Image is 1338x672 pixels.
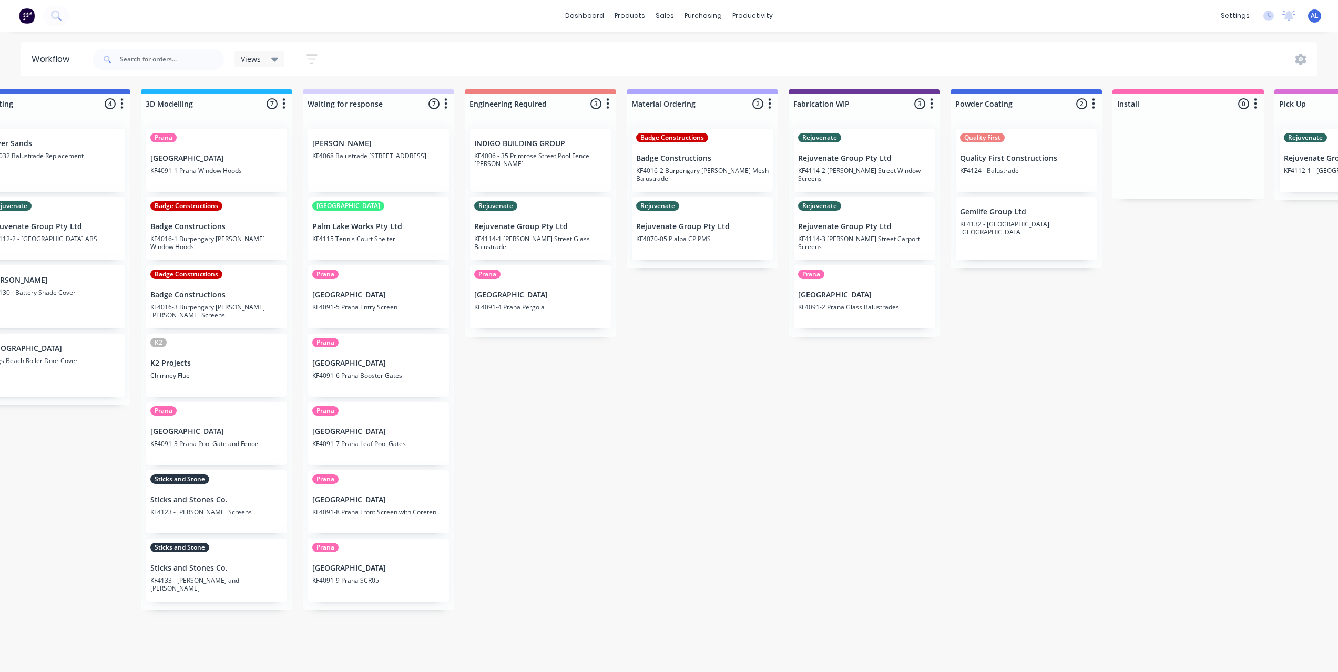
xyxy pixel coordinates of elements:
[146,539,287,602] div: Sticks and StoneSticks and Stones Co.KF4133 - [PERSON_NAME] and [PERSON_NAME]
[794,197,935,260] div: RejuvenateRejuvenate Group Pty LtdKF4114-3 [PERSON_NAME] Street Carport Screens
[798,222,931,231] p: Rejuvenate Group Pty Ltd
[470,129,611,192] div: INDIGO BUILDING GROUPKF4006 - 35 Primrose Street Pool Fence [PERSON_NAME]
[146,470,287,533] div: Sticks and StoneSticks and Stones Co.KF4123 - [PERSON_NAME] Screens
[312,564,445,573] p: [GEOGRAPHIC_DATA]
[312,152,445,160] p: KF4068 Balustrade [STREET_ADDRESS]
[636,201,679,211] div: Rejuvenate
[32,53,75,66] div: Workflow
[474,152,607,168] p: KF4006 - 35 Primrose Street Pool Fence [PERSON_NAME]
[312,222,445,231] p: Palm Lake Works Pty Ltd
[308,265,449,328] div: Prana[GEOGRAPHIC_DATA]KF4091-5 Prana Entry Screen
[146,402,287,465] div: Prana[GEOGRAPHIC_DATA]KF4091-3 Prana Pool Gate and Fence
[474,201,517,211] div: Rejuvenate
[312,508,445,516] p: KF4091-8 Prana Front Screen with Coreten
[308,470,449,533] div: Prana[GEOGRAPHIC_DATA]KF4091-8 Prana Front Screen with Coreten
[560,8,609,24] a: dashboard
[312,406,339,416] div: Prana
[956,129,1097,192] div: Quality FirstQuality First ConstructionsKF4124 - Balustrade
[474,139,607,148] p: INDIGO BUILDING GROUP
[960,154,1092,163] p: Quality First Constructions
[312,303,445,311] p: KF4091-5 Prana Entry Screen
[636,222,769,231] p: Rejuvenate Group Pty Ltd
[150,154,283,163] p: [GEOGRAPHIC_DATA]
[241,54,261,65] span: Views
[632,129,773,192] div: Badge ConstructionsBadge ConstructionsKF4016-2 Burpengary [PERSON_NAME] Mesh Balustrade
[798,270,824,279] div: Prana
[470,265,611,328] div: Prana[GEOGRAPHIC_DATA]KF4091-4 Prana Pergola
[1284,133,1327,142] div: Rejuvenate
[150,235,283,251] p: KF4016-1 Burpengary [PERSON_NAME] Window Hoods
[960,133,1005,142] div: Quality First
[1216,8,1255,24] div: settings
[146,129,287,192] div: Prana[GEOGRAPHIC_DATA]KF4091-1 Prana Window Hoods
[1311,11,1319,20] span: AL
[312,359,445,368] p: [GEOGRAPHIC_DATA]
[150,222,283,231] p: Badge Constructions
[470,197,611,260] div: RejuvenateRejuvenate Group Pty LtdKF4114-1 [PERSON_NAME] Street Glass Balustrade
[146,334,287,397] div: K2K2 ProjectsChimney Flue
[312,201,384,211] div: [GEOGRAPHIC_DATA]
[312,576,445,584] p: KF4091-9 Prana SCR05
[794,129,935,192] div: RejuvenateRejuvenate Group Pty LtdKF4114-2 [PERSON_NAME] Street Window Screens
[956,197,1097,260] div: Gemlife Group LtdKF4132 - [GEOGRAPHIC_DATA] [GEOGRAPHIC_DATA]
[312,139,445,148] p: [PERSON_NAME]
[150,474,209,484] div: Sticks and Stone
[636,154,769,163] p: Badge Constructions
[150,338,167,347] div: K2
[474,235,607,251] p: KF4114-1 [PERSON_NAME] Street Glass Balustrade
[312,427,445,436] p: [GEOGRAPHIC_DATA]
[308,129,449,192] div: [PERSON_NAME]KF4068 Balustrade [STREET_ADDRESS]
[650,8,679,24] div: sales
[312,270,339,279] div: Prana
[960,208,1092,216] p: Gemlife Group Ltd
[150,440,283,448] p: KF4091-3 Prana Pool Gate and Fence
[150,359,283,368] p: K2 Projects
[474,303,607,311] p: KF4091-4 Prana Pergola
[150,427,283,436] p: [GEOGRAPHIC_DATA]
[798,133,841,142] div: Rejuvenate
[798,303,931,311] p: KF4091-2 Prana Glass Balustrades
[727,8,778,24] div: productivity
[312,291,445,299] p: [GEOGRAPHIC_DATA]
[960,220,1092,236] p: KF4132 - [GEOGRAPHIC_DATA] [GEOGRAPHIC_DATA]
[312,440,445,448] p: KF4091-7 Prana Leaf Pool Gates
[636,133,708,142] div: Badge Constructions
[312,474,339,484] div: Prana
[960,167,1092,174] p: KF4124 - Balustrade
[312,543,339,552] div: Prana
[150,167,283,174] p: KF4091-1 Prana Window Hoods
[794,265,935,328] div: Prana[GEOGRAPHIC_DATA]KF4091-2 Prana Glass Balustrades
[150,371,283,379] p: Chimney Flue
[636,167,769,182] p: KF4016-2 Burpengary [PERSON_NAME] Mesh Balustrade
[609,8,650,24] div: products
[150,543,209,552] div: Sticks and Stone
[150,291,283,299] p: Badge Constructions
[308,539,449,602] div: Prana[GEOGRAPHIC_DATA]KF4091-9 Prana SCR05
[150,201,222,211] div: Badge Constructions
[312,338,339,347] div: Prana
[798,167,931,182] p: KF4114-2 [PERSON_NAME] Street Window Screens
[19,8,35,24] img: Factory
[474,291,607,299] p: [GEOGRAPHIC_DATA]
[146,265,287,328] div: Badge ConstructionsBadge ConstructionsKF4016-3 Burpengary [PERSON_NAME] [PERSON_NAME] Screens
[150,564,283,573] p: Sticks and Stones Co.
[312,495,445,504] p: [GEOGRAPHIC_DATA]
[150,508,283,516] p: KF4123 - [PERSON_NAME] Screens
[150,270,222,279] div: Badge Constructions
[632,197,773,260] div: RejuvenateRejuvenate Group Pty LtdKF4070-05 Pialba CP PMS
[798,291,931,299] p: [GEOGRAPHIC_DATA]
[636,235,769,243] p: KF4070-05 Pialba CP PMS
[679,8,727,24] div: purchasing
[474,222,607,231] p: Rejuvenate Group Pty Ltd
[312,371,445,379] p: KF4091-6 Prana Booster Gates
[146,197,287,260] div: Badge ConstructionsBadge ConstructionsKF4016-1 Burpengary [PERSON_NAME] Window Hoods
[474,270,501,279] div: Prana
[150,576,283,592] p: KF4133 - [PERSON_NAME] and [PERSON_NAME]
[308,402,449,465] div: Prana[GEOGRAPHIC_DATA]KF4091-7 Prana Leaf Pool Gates
[312,235,445,243] p: KF4115 Tennis Court Shelter
[798,154,931,163] p: Rejuvenate Group Pty Ltd
[150,495,283,504] p: Sticks and Stones Co.
[120,49,224,70] input: Search for orders...
[798,235,931,251] p: KF4114-3 [PERSON_NAME] Street Carport Screens
[150,406,177,416] div: Prana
